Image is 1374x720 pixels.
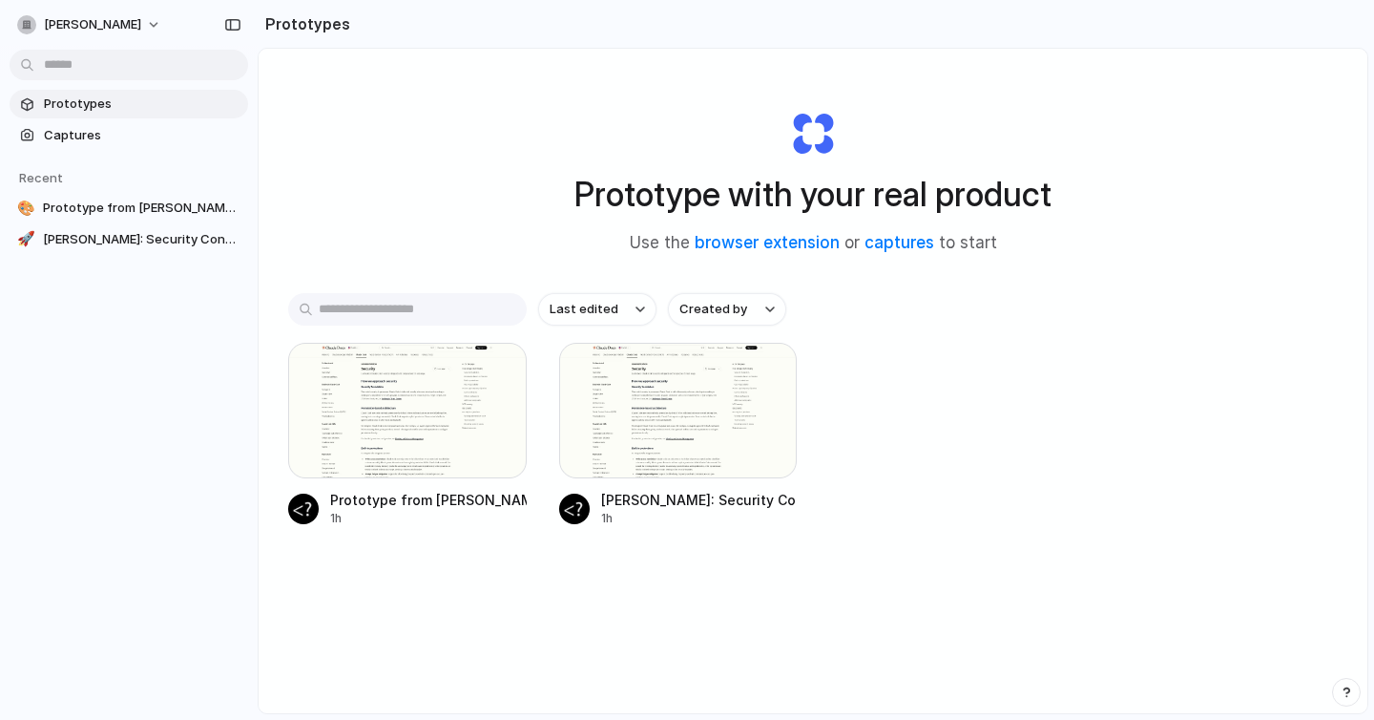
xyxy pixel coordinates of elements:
h2: Prototypes [258,12,350,35]
span: Recent [19,170,63,185]
a: Prototypes [10,90,248,118]
div: Prototype from [PERSON_NAME] - Security Concepts [330,490,527,510]
span: Captures [44,126,240,145]
a: captures [864,233,934,252]
div: 🚀 [17,230,35,249]
h1: Prototype with your real product [574,169,1051,220]
button: Last edited [538,293,656,326]
span: [PERSON_NAME]: Security Concepts Export [43,230,240,249]
span: Prototypes [44,95,240,114]
a: Prototype from Claude Docs - Security ConceptsPrototype from [PERSON_NAME] - Security Concepts1h [288,343,527,527]
span: Use the or to start [630,231,997,256]
span: Last edited [550,300,618,319]
div: [PERSON_NAME]: Security Concepts Export [601,490,798,510]
a: 🚀[PERSON_NAME]: Security Concepts Export [10,225,248,254]
div: 1h [601,510,798,527]
a: Captures [10,121,248,150]
button: Created by [668,293,786,326]
a: 🎨Prototype from [PERSON_NAME] - Security Concepts [10,194,248,222]
span: Created by [679,300,747,319]
span: Prototype from [PERSON_NAME] - Security Concepts [43,199,240,218]
a: browser extension [695,233,840,252]
div: 1h [330,510,527,527]
button: [PERSON_NAME] [10,10,171,40]
span: [PERSON_NAME] [44,15,141,34]
div: 🎨 [17,199,35,218]
a: Claude Docs: Security Concepts Export[PERSON_NAME]: Security Concepts Export1h [559,343,798,527]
